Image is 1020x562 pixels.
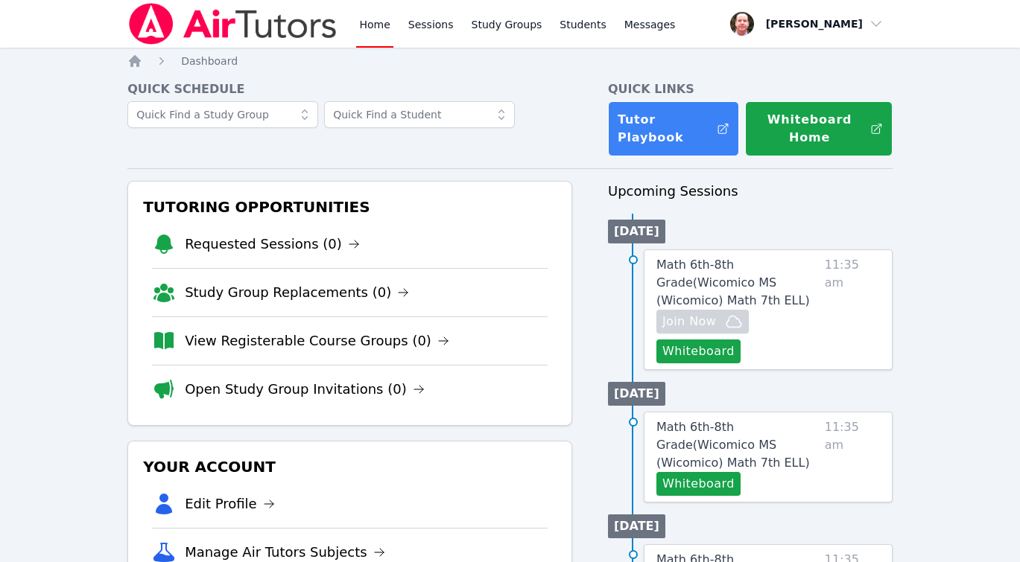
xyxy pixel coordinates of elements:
[608,514,665,538] li: [DATE]
[185,494,275,514] a: Edit Profile
[656,258,810,307] span: Math 6th-8th Grade ( Wicomico MS (Wicomico) Math 7th ELL )
[127,101,318,128] input: Quick Find a Study Group
[185,331,449,351] a: View Registerable Course Groups (0)
[608,101,739,156] a: Tutor Playbook
[140,453,560,480] h3: Your Account
[608,181,893,202] h3: Upcoming Sessions
[185,379,425,400] a: Open Study Group Invitations (0)
[656,310,749,333] button: Join Now
[656,420,810,470] span: Math 6th-8th Grade ( Wicomico MS (Wicomico) Math 7th ELL )
[127,80,572,98] h4: Quick Schedule
[181,55,238,67] span: Dashboard
[825,256,880,363] span: 11:35 am
[608,382,665,406] li: [DATE]
[825,418,880,496] span: 11:35 am
[656,256,819,310] a: Math 6th-8th Grade(Wicomico MS (Wicomico) Math 7th ELL)
[185,234,360,255] a: Requested Sessions (0)
[656,472,741,496] button: Whiteboard
[127,54,893,68] nav: Breadcrumb
[181,54,238,68] a: Dashboard
[656,418,819,472] a: Math 6th-8th Grade(Wicomico MS (Wicomico) Math 7th ELL)
[608,220,665,243] li: [DATE]
[324,101,515,128] input: Quick Find a Student
[185,282,409,303] a: Study Group Replacements (0)
[608,80,893,98] h4: Quick Links
[624,17,676,32] span: Messages
[656,339,741,363] button: Whiteboard
[127,3,338,45] img: Air Tutors
[662,313,716,331] span: Join Now
[745,101,893,156] button: Whiteboard Home
[140,194,560,220] h3: Tutoring Opportunities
